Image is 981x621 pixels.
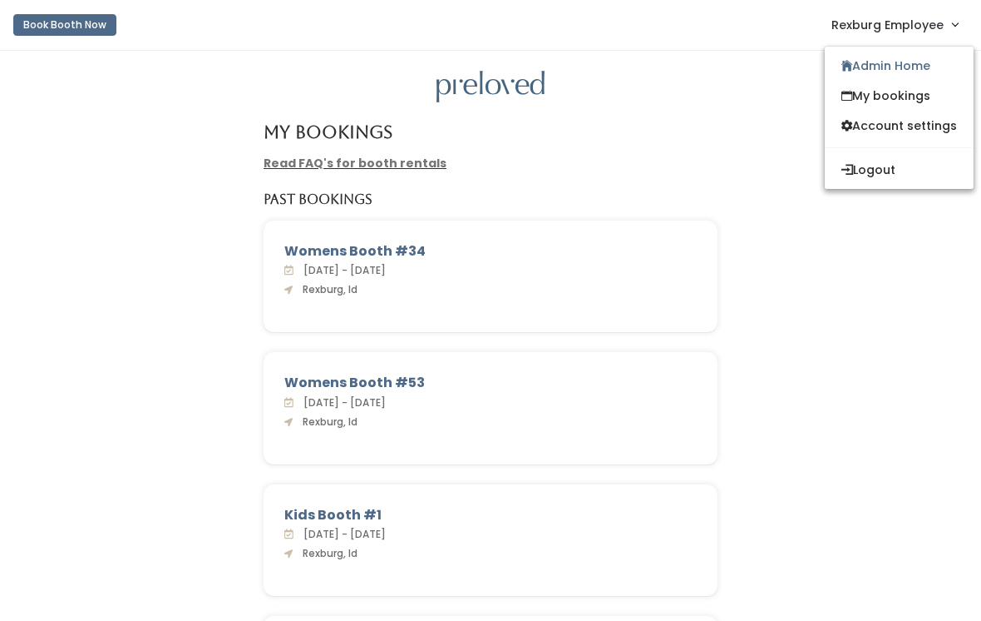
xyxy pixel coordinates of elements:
span: Rexburg, Id [296,282,357,296]
a: Account settings [825,111,974,141]
span: [DATE] - [DATE] [297,527,386,541]
h5: Past Bookings [264,192,372,207]
img: preloved logo [436,71,545,103]
div: Womens Booth #34 [284,241,697,261]
span: Rexburg, Id [296,415,357,429]
div: Womens Booth #53 [284,373,697,393]
a: Admin Home [825,51,974,81]
span: [DATE] - [DATE] [297,395,386,410]
a: Rexburg Employee [815,7,974,42]
span: [DATE] - [DATE] [297,263,386,277]
button: Logout [825,155,974,185]
a: My bookings [825,81,974,111]
h4: My Bookings [264,122,392,142]
span: Rexburg Employee [831,16,944,34]
a: Book Booth Now [13,7,116,43]
a: Read FAQ's for booth rentals [264,155,446,171]
div: Kids Booth #1 [284,505,697,525]
button: Book Booth Now [13,14,116,36]
span: Rexburg, Id [296,546,357,560]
